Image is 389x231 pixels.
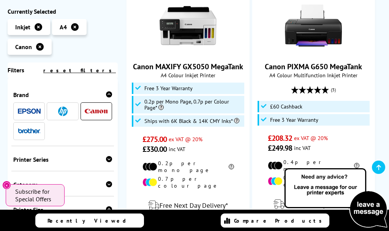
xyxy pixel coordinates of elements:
[60,23,67,31] span: A4
[283,167,389,229] img: Open Live Chat window
[268,159,359,172] li: 0.4p per mono page
[13,206,112,213] div: Printer Size
[58,107,68,116] img: HP
[18,128,41,134] img: Brother
[131,195,245,216] div: modal_delivery
[15,43,32,51] span: Canon
[35,213,144,228] a: Recently Viewed
[294,144,311,151] span: inc VAT
[15,23,30,31] span: Inkjet
[142,160,234,174] li: 0.2p per mono page
[268,174,359,188] li: 0.9p per colour page
[265,62,362,72] a: Canon PIXMA G650 MegaTank
[234,217,326,224] span: Compare Products
[85,107,108,116] a: Canon
[142,134,167,144] span: £275.00
[8,8,118,15] div: Currently Selected
[270,104,302,110] span: £60 Cashback
[256,72,371,79] span: A4 Colour Multifunction Inkjet Printer
[18,108,41,114] img: Epson
[18,126,41,136] a: Brother
[268,143,293,153] span: £249.98
[221,213,329,228] a: Compare Products
[256,194,371,215] div: modal_delivery
[47,217,134,224] span: Recently Viewed
[169,145,185,153] span: inc VAT
[169,135,202,143] span: ex VAT @ 20%
[142,175,234,189] li: 0.7p per colour page
[144,99,242,111] span: 0.2p per Mono Page, 0.7p per Colour Page*
[133,62,243,72] a: Canon MAXIFY GX5050 MegaTank
[331,83,336,97] span: (3)
[144,118,239,124] span: Ships with 6K Black & 14K CMY Inks*
[2,181,11,190] button: Close
[268,133,293,143] span: £208.32
[13,156,112,163] div: Printer Series
[51,107,74,116] a: HP
[142,144,167,154] span: £330.00
[15,188,57,203] span: Subscribe for Special Offers
[18,107,41,116] a: Epson
[294,134,328,142] span: ex VAT @ 20%
[160,48,217,56] a: Canon MAXIFY GX5050 MegaTank
[144,85,193,91] span: Free 3 Year Warranty
[285,48,342,56] a: Canon PIXMA G650 MegaTank
[43,67,116,74] a: reset filters
[13,91,112,99] div: Brand
[85,109,108,114] img: Canon
[8,66,24,74] span: Filters
[131,72,245,79] span: A4 Colour Inkjet Printer
[13,181,112,188] div: Category
[270,117,318,123] span: Free 3 Year Warranty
